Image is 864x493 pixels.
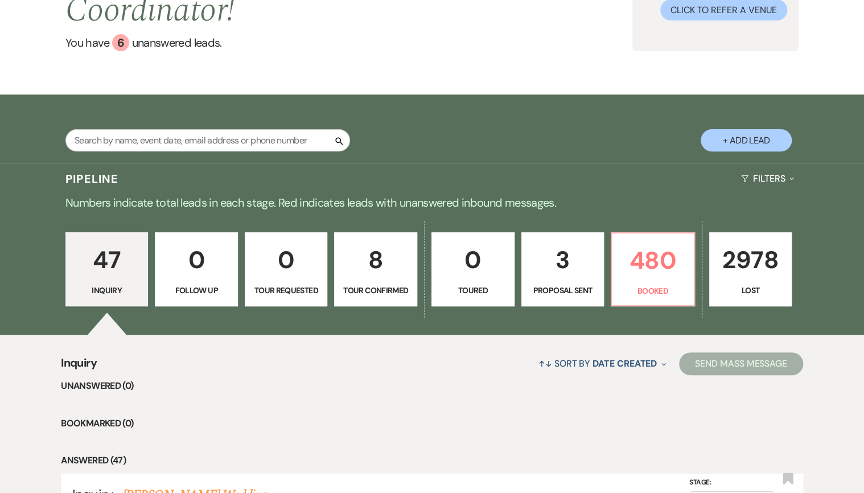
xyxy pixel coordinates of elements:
input: Search by name, event date, email address or phone number [65,129,350,151]
p: 47 [73,241,141,279]
p: 480 [619,241,687,280]
p: Follow Up [162,284,231,297]
p: 0 [162,241,231,279]
h3: Pipeline [65,171,119,187]
a: 0Tour Requested [245,232,328,306]
p: 0 [252,241,320,279]
p: 2978 [717,241,785,279]
label: Stage: [689,476,775,489]
p: Tour Requested [252,284,320,297]
button: Sort By Date Created [534,348,670,379]
a: 3Proposal Sent [521,232,604,306]
button: + Add Lead [701,129,792,151]
p: 0 [439,241,507,279]
a: 480Booked [611,232,695,306]
span: Inquiry [61,354,97,379]
button: Filters [737,163,799,194]
p: 8 [342,241,410,279]
a: You have 6 unanswered leads. [65,34,632,51]
p: Booked [619,285,687,297]
a: 0Follow Up [155,232,238,306]
a: 47Inquiry [65,232,149,306]
a: 8Tour Confirmed [334,232,417,306]
p: Lost [717,284,785,297]
span: Date Created [593,358,657,369]
p: Proposal Sent [529,284,597,297]
li: Unanswered (0) [61,379,803,393]
div: 6 [112,34,129,51]
p: Inquiry [73,284,141,297]
span: ↑↓ [538,358,552,369]
p: 3 [529,241,597,279]
p: Toured [439,284,507,297]
li: Answered (47) [61,453,803,468]
button: Send Mass Message [679,352,803,375]
li: Bookmarked (0) [61,416,803,431]
p: Numbers indicate total leads in each stage. Red indicates leads with unanswered inbound messages. [22,194,842,212]
a: 2978Lost [709,232,792,306]
a: 0Toured [431,232,515,306]
p: Tour Confirmed [342,284,410,297]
